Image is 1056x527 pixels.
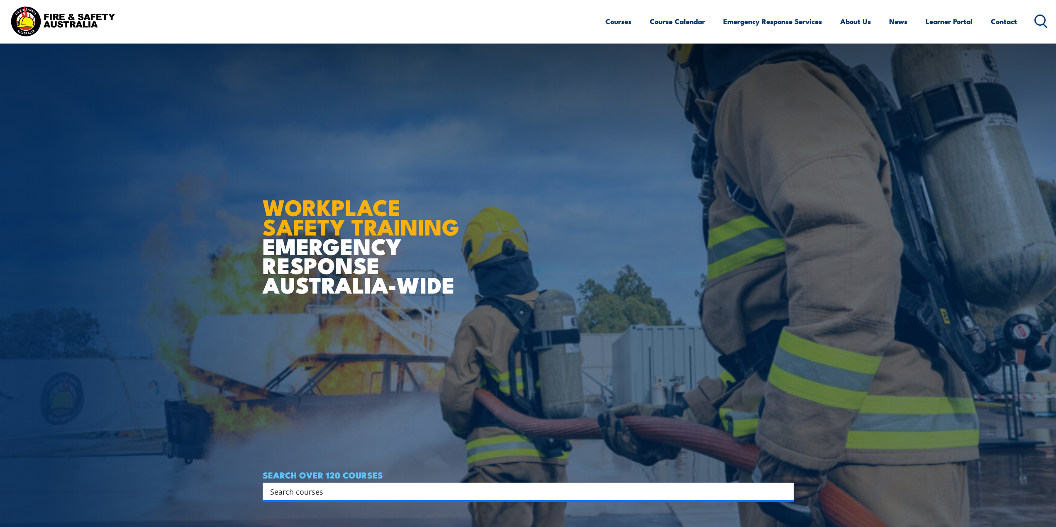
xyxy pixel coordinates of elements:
input: Search input [270,485,776,498]
form: Search form [272,486,777,497]
strong: WORKPLACE SAFETY TRAINING [263,189,459,243]
a: Course Calendar [650,10,705,32]
a: News [889,10,907,32]
a: Courses [605,10,632,32]
h1: EMERGENCY RESPONSE AUSTRALIA-WIDE [263,176,466,294]
a: Emergency Response Services [723,10,822,32]
a: Contact [991,10,1017,32]
button: Search magnifier button [779,486,791,497]
h4: SEARCH OVER 120 COURSES [263,470,794,479]
a: Learner Portal [926,10,973,32]
a: About Us [840,10,871,32]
